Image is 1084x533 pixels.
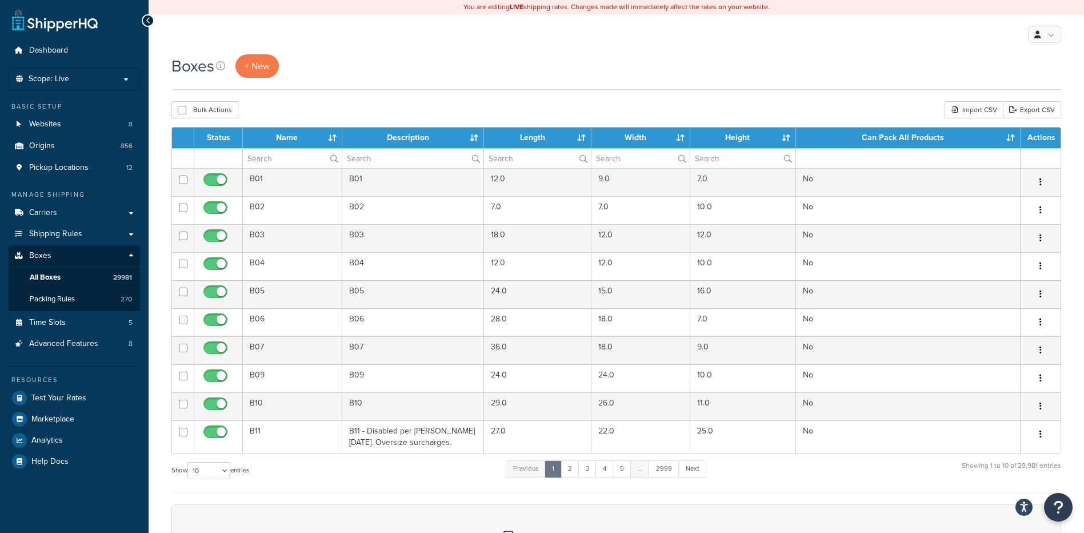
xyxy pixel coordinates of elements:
td: B01 [342,168,485,196]
td: B10 [243,392,342,420]
a: Marketplace [9,409,140,429]
a: 2999 [649,460,679,478]
td: No [796,364,1021,392]
td: B01 [243,168,342,196]
td: B11 [243,420,342,453]
a: … [630,460,650,478]
a: 3 [578,460,597,478]
a: Test Your Rates [9,388,140,408]
input: Search [591,149,690,168]
select: Showentries [187,462,230,479]
td: B02 [243,196,342,224]
td: B11 - Disabled per [PERSON_NAME] [DATE]. Oversize surcharges. [342,420,485,453]
td: B04 [342,252,485,280]
a: Pickup Locations 12 [9,157,140,178]
td: B07 [342,336,485,364]
td: 18.0 [591,336,691,364]
td: 12.0 [484,168,591,196]
th: Length : activate to sort column ascending [484,128,591,148]
li: Time Slots [9,312,140,333]
td: 7.0 [591,196,691,224]
li: Packing Rules [9,289,140,310]
span: Marketplace [31,415,74,424]
a: Analytics [9,430,140,451]
td: B10 [342,392,485,420]
td: No [796,196,1021,224]
span: 270 [121,295,132,304]
a: 5 [613,460,631,478]
span: Carriers [29,208,57,218]
td: 9.0 [690,336,795,364]
a: Carriers [9,202,140,224]
td: 10.0 [690,364,795,392]
a: Origins 856 [9,136,140,157]
span: Help Docs [31,457,69,467]
td: B07 [243,336,342,364]
li: Boxes [9,245,140,311]
td: B04 [243,252,342,280]
li: Help Docs [9,451,140,472]
td: 25.0 [690,420,795,453]
td: 16.0 [690,280,795,308]
span: Time Slots [29,318,66,328]
a: ShipperHQ Home [12,9,98,31]
td: No [796,420,1021,453]
a: Advanced Features 8 [9,333,140,355]
td: B09 [342,364,485,392]
button: Open Resource Center [1044,493,1073,522]
input: Search [243,149,342,168]
span: 8 [129,120,133,129]
td: B03 [243,224,342,252]
td: 12.0 [484,252,591,280]
span: + New [245,59,270,73]
td: 18.0 [484,224,591,252]
a: Dashboard [9,40,140,61]
a: Next [678,460,706,478]
label: Show entries [171,462,249,479]
td: 36.0 [484,336,591,364]
td: B06 [342,308,485,336]
span: All Boxes [30,273,61,283]
a: Boxes [9,245,140,266]
span: 29981 [113,273,132,283]
a: + New [235,54,279,78]
td: B05 [243,280,342,308]
td: 24.0 [484,364,591,392]
th: Width : activate to sort column ascending [591,128,691,148]
h1: Boxes [171,55,214,77]
span: Dashboard [29,46,68,55]
span: Boxes [29,251,51,261]
div: Manage Shipping [9,190,140,200]
li: Pickup Locations [9,157,140,178]
span: Shipping Rules [29,229,82,239]
td: B02 [342,196,485,224]
span: 856 [121,141,133,151]
a: Packing Rules 270 [9,289,140,310]
td: 22.0 [591,420,691,453]
div: Resources [9,375,140,385]
span: Scope: Live [29,74,69,84]
li: Advanced Features [9,333,140,355]
td: 24.0 [484,280,591,308]
td: 15.0 [591,280,691,308]
td: 28.0 [484,308,591,336]
a: Shipping Rules [9,224,140,245]
td: 12.0 [690,224,795,252]
li: Websites [9,114,140,135]
b: LIVE [510,2,523,12]
a: Time Slots 5 [9,312,140,333]
td: No [796,392,1021,420]
span: Test Your Rates [31,393,86,403]
td: B03 [342,224,485,252]
li: All Boxes [9,267,140,288]
td: 18.0 [591,308,691,336]
td: 12.0 [591,224,691,252]
span: Origins [29,141,55,151]
th: Description : activate to sort column ascending [342,128,485,148]
td: No [796,168,1021,196]
a: 4 [595,460,614,478]
li: Origins [9,136,140,157]
td: 7.0 [484,196,591,224]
